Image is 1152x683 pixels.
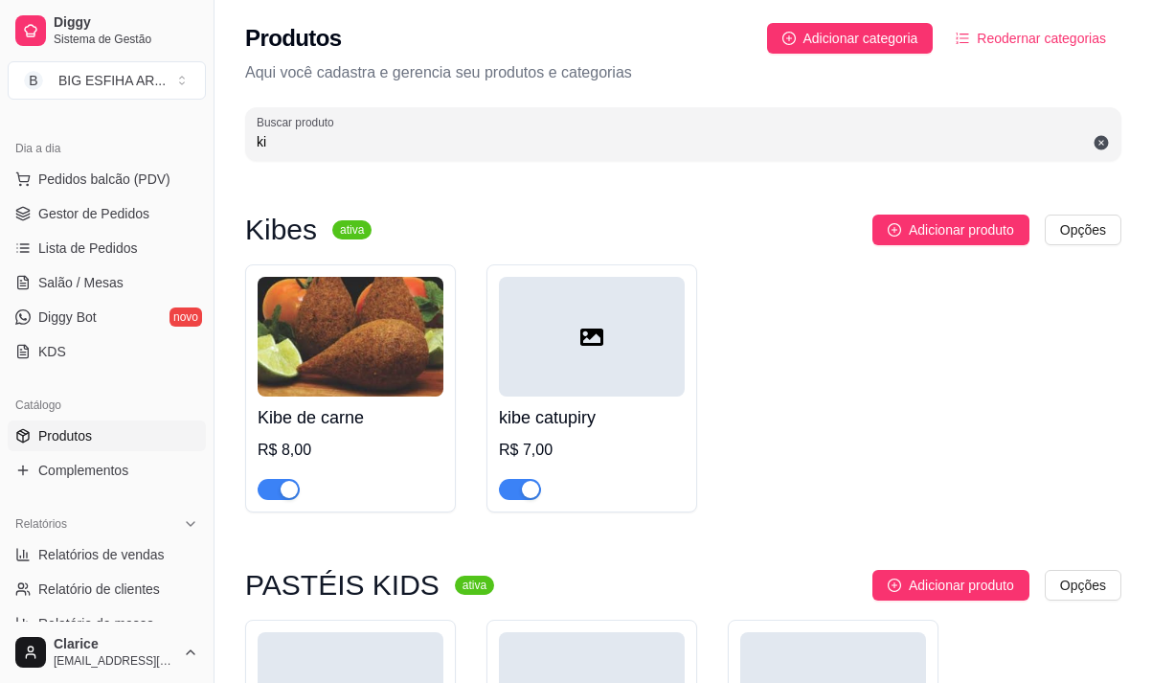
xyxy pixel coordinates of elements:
[1045,215,1121,245] button: Opções
[54,653,175,669] span: [EMAIL_ADDRESS][DOMAIN_NAME]
[1060,219,1106,240] span: Opções
[58,71,166,90] div: BIG ESFIHA AR ...
[38,545,165,564] span: Relatórios de vendas
[38,426,92,445] span: Produtos
[782,32,796,45] span: plus-circle
[15,516,67,532] span: Relatórios
[1045,570,1121,601] button: Opções
[1060,575,1106,596] span: Opções
[888,223,901,237] span: plus-circle
[8,421,206,451] a: Produtos
[38,273,124,292] span: Salão / Mesas
[245,218,317,241] h3: Kibes
[8,8,206,54] a: DiggySistema de Gestão
[38,239,138,258] span: Lista de Pedidos
[258,439,443,462] div: R$ 8,00
[8,133,206,164] div: Dia a dia
[8,164,206,194] button: Pedidos balcão (PDV)
[888,579,901,592] span: plus-circle
[499,439,685,462] div: R$ 7,00
[499,404,685,431] h4: kibe catupiry
[872,215,1029,245] button: Adicionar produto
[8,61,206,100] button: Select a team
[54,636,175,653] span: Clarice
[257,114,341,130] label: Buscar produto
[245,23,342,54] h2: Produtos
[940,23,1121,54] button: Reodernar categorias
[8,267,206,298] a: Salão / Mesas
[8,629,206,675] button: Clarice[EMAIL_ADDRESS][DOMAIN_NAME]
[8,336,206,367] a: KDS
[909,575,1014,596] span: Adicionar produto
[8,390,206,421] div: Catálogo
[24,71,43,90] span: B
[455,576,494,595] sup: ativa
[38,204,149,223] span: Gestor de Pedidos
[8,233,206,263] a: Lista de Pedidos
[38,580,160,599] span: Relatório de clientes
[332,220,372,239] sup: ativa
[803,28,918,49] span: Adicionar categoria
[38,307,97,327] span: Diggy Bot
[257,132,1110,151] input: Buscar produto
[909,219,1014,240] span: Adicionar produto
[8,302,206,332] a: Diggy Botnovo
[258,277,443,397] img: product-image
[8,539,206,570] a: Relatórios de vendas
[872,570,1029,601] button: Adicionar produto
[8,574,206,604] a: Relatório de clientes
[977,28,1106,49] span: Reodernar categorias
[38,614,154,633] span: Relatório de mesas
[8,198,206,229] a: Gestor de Pedidos
[54,32,198,47] span: Sistema de Gestão
[767,23,934,54] button: Adicionar categoria
[245,61,1121,84] p: Aqui você cadastra e gerencia seu produtos e categorias
[54,14,198,32] span: Diggy
[8,608,206,639] a: Relatório de mesas
[956,32,969,45] span: ordered-list
[258,404,443,431] h4: Kibe de carne
[38,342,66,361] span: KDS
[245,574,440,597] h3: PASTÉIS KIDS
[8,455,206,486] a: Complementos
[38,170,170,189] span: Pedidos balcão (PDV)
[38,461,128,480] span: Complementos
